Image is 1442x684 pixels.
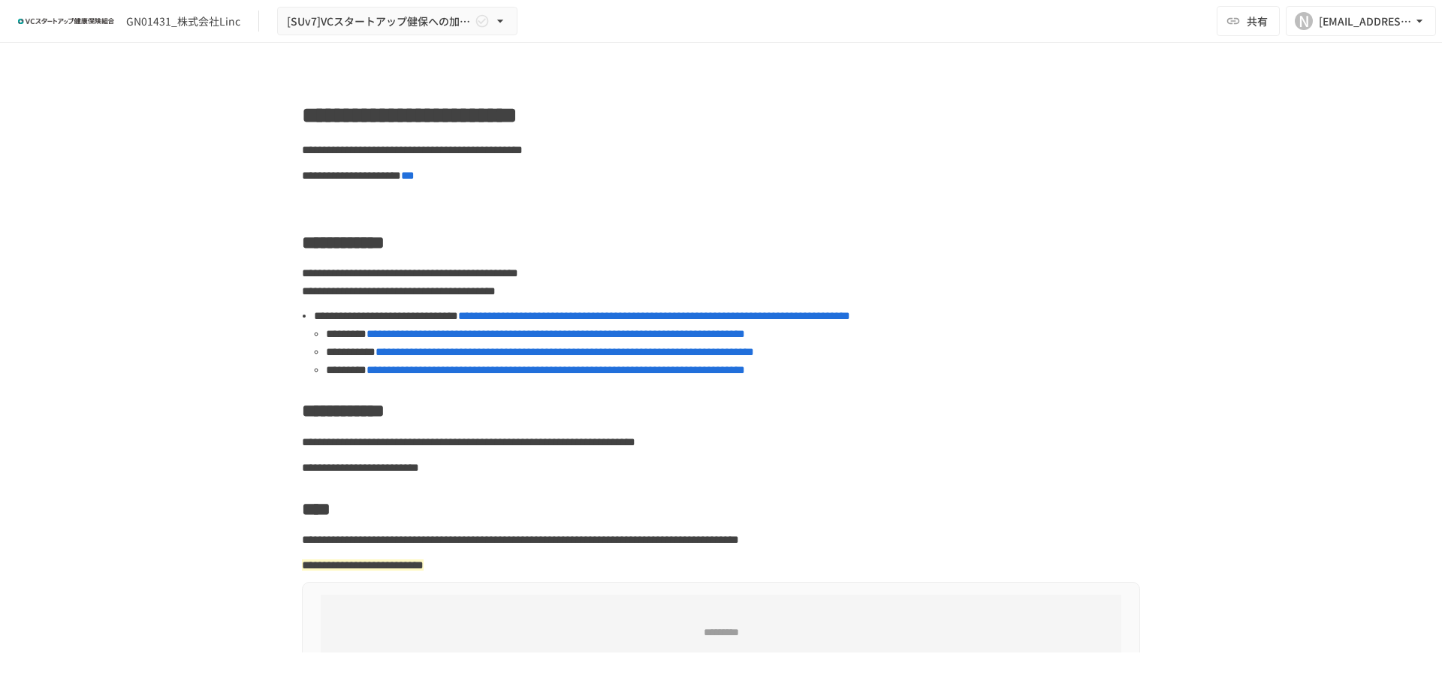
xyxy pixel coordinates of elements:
div: GN01431_株式会社Linc [126,14,240,29]
img: ZDfHsVrhrXUoWEWGWYf8C4Fv4dEjYTEDCNvmL73B7ox [18,9,114,33]
span: [SUv7]VCスタートアップ健保への加入申請手続き [287,12,472,31]
span: 共有 [1247,13,1268,29]
button: N[EMAIL_ADDRESS][DOMAIN_NAME] [1286,6,1436,36]
div: N [1295,12,1313,30]
div: [EMAIL_ADDRESS][DOMAIN_NAME] [1319,12,1412,31]
button: 共有 [1217,6,1280,36]
button: [SUv7]VCスタートアップ健保への加入申請手続き [277,7,517,36]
